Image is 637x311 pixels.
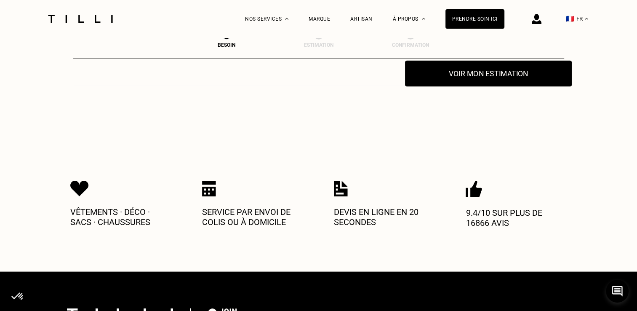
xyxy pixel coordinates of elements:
img: Icon [466,181,482,198]
button: Voir mon estimation [405,61,572,87]
div: Estimation [277,42,361,48]
img: Logo du service de couturière Tilli [45,15,116,23]
div: Confirmation [368,42,453,48]
p: Vêtements · Déco · Sacs · Chaussures [70,207,171,227]
p: Devis en ligne en 20 secondes [334,207,435,227]
img: Icon [70,181,89,197]
a: Marque [309,16,330,22]
img: Icon [334,181,348,197]
p: Service par envoi de colis ou à domicile [202,207,303,227]
a: Prendre soin ici [445,9,504,29]
img: Menu déroulant à propos [422,18,425,20]
p: 9.4/10 sur plus de 16866 avis [466,208,567,228]
span: 🇫🇷 [566,15,574,23]
img: Icon [202,181,216,197]
img: menu déroulant [585,18,588,20]
a: Artisan [350,16,373,22]
div: Besoin [184,42,269,48]
img: Menu déroulant [285,18,288,20]
img: icône connexion [532,14,541,24]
